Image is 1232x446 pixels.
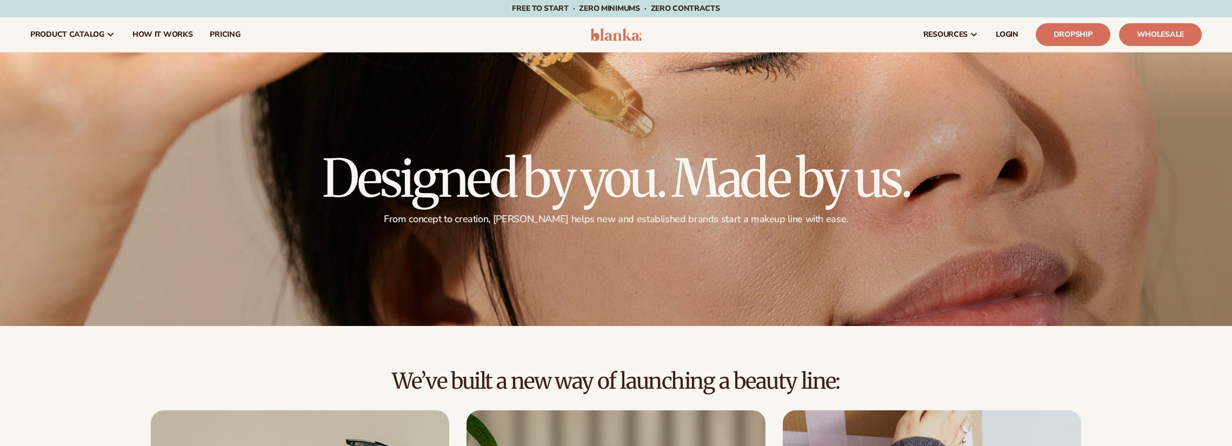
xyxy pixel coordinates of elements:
span: Free to start · ZERO minimums · ZERO contracts [512,3,720,14]
a: resources [915,17,987,52]
a: LOGIN [987,17,1027,52]
span: product catalog [30,30,104,39]
a: product catalog [22,17,124,52]
h1: Designed by you. Made by us. [322,152,910,204]
p: From concept to creation, [PERSON_NAME] helps new and established brands start a makeup line with... [322,213,910,225]
span: LOGIN [996,30,1018,39]
a: Dropship [1036,23,1110,46]
h2: We’ve built a new way of launching a beauty line: [30,369,1202,393]
span: pricing [210,30,240,39]
a: How It Works [124,17,202,52]
img: logo [590,28,642,41]
span: resources [923,30,968,39]
span: How It Works [132,30,193,39]
a: pricing [201,17,249,52]
a: Wholesale [1119,23,1202,46]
